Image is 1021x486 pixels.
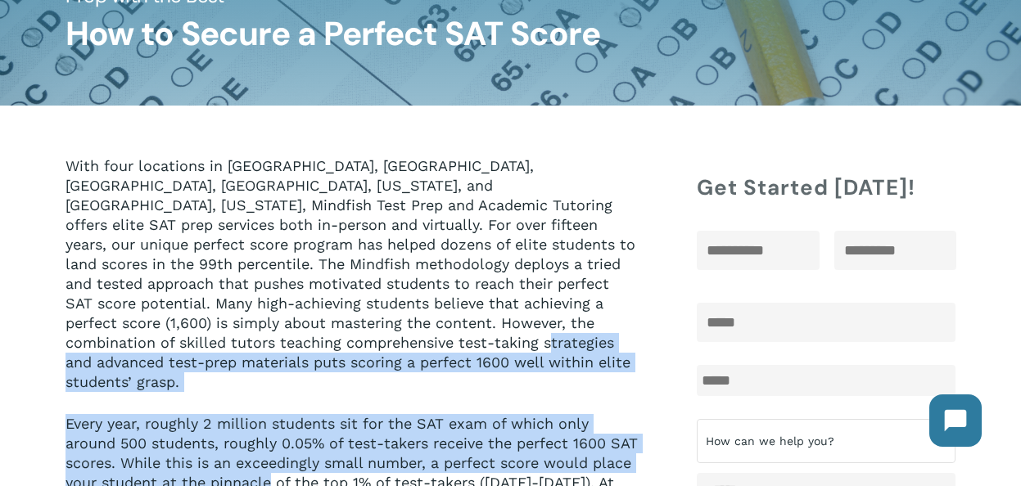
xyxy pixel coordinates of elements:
iframe: Chatbot [913,378,998,463]
h1: How to Secure a Perfect SAT Score [66,15,955,54]
span: How can we help you? [697,419,955,463]
span: How can we help you? [698,424,955,458]
p: With four locations in [GEOGRAPHIC_DATA], [GEOGRAPHIC_DATA], [GEOGRAPHIC_DATA], [GEOGRAPHIC_DATA]... [66,156,639,414]
h4: Get Started [DATE]! [697,173,955,202]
